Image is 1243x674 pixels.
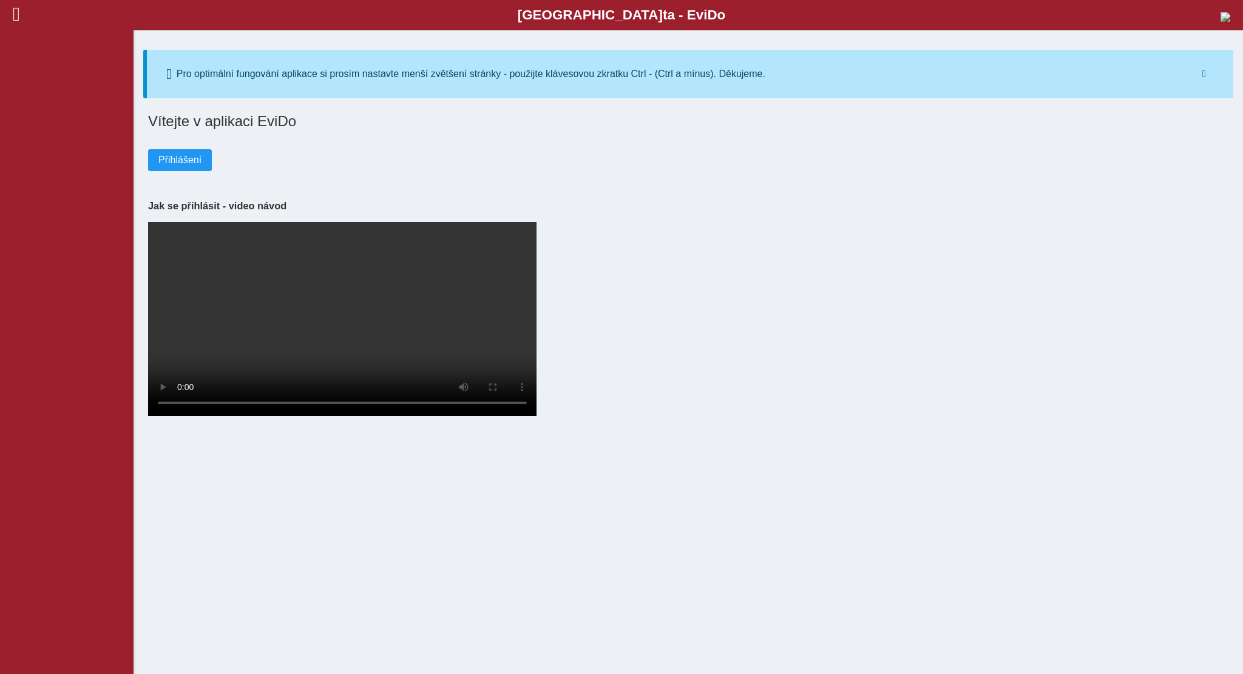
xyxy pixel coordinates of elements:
h1: Vítejte v aplikaci EviDo [148,113,1228,130]
span: Přihlášení [158,155,202,166]
h3: Jak se přihlásit - video návod [148,200,1228,212]
div: Pro optimální fungování aplikace si prosím nastavte menší zvětšení stránky - použijte klávesovou ... [177,69,765,79]
span: o [717,7,726,22]
button: Přihlášení [148,149,212,171]
span: D [707,7,717,22]
b: [GEOGRAPHIC_DATA] a - Evi [36,7,1207,23]
video: Your browser does not support the video tag. [148,222,537,416]
span: t [663,7,667,22]
img: logo_web_su.png [1221,12,1230,22]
